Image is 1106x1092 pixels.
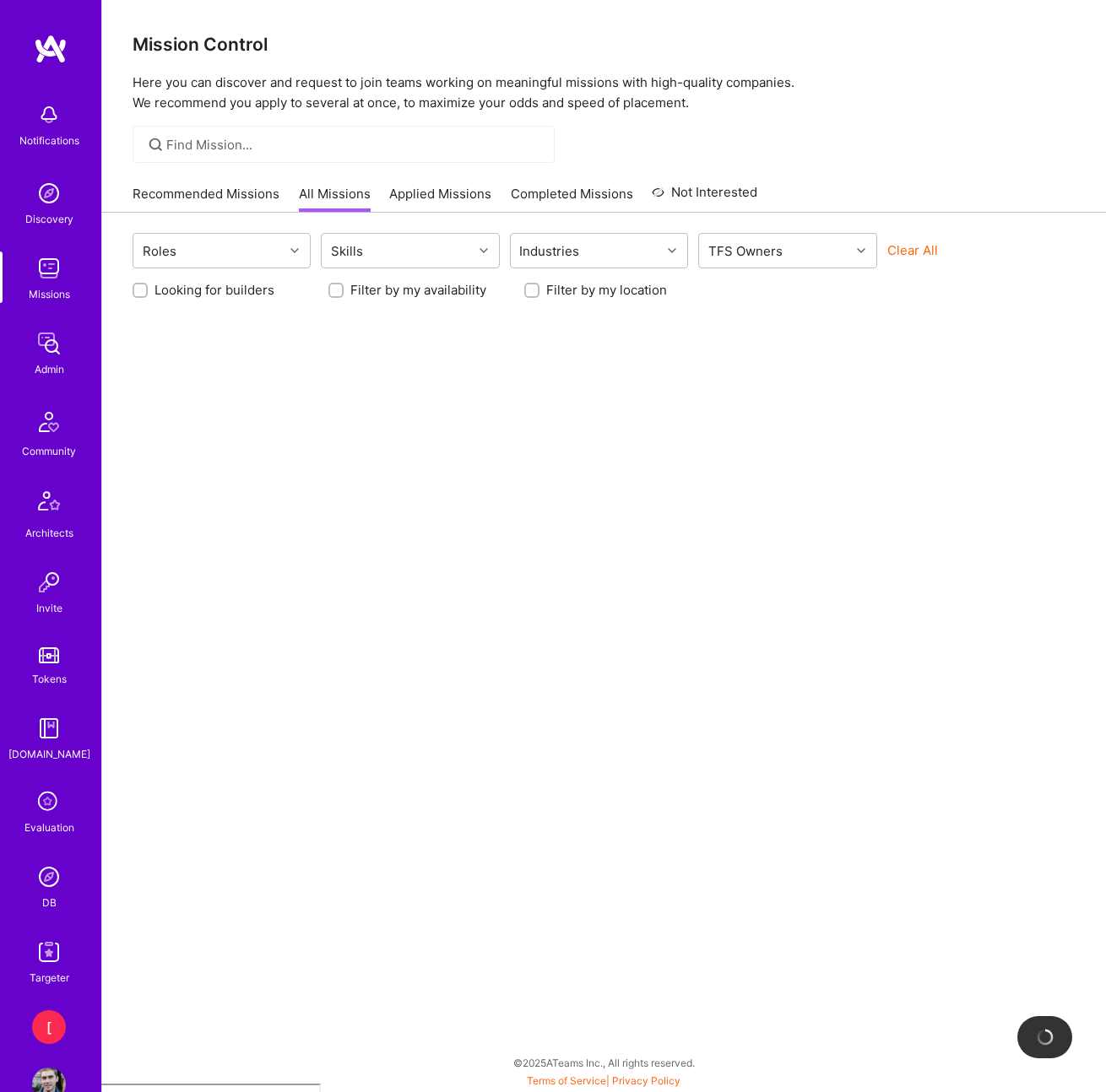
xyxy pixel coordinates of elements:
[887,241,938,259] button: Clear All
[133,34,1076,55] h3: Mission Control
[36,599,62,617] div: Invite
[612,1074,680,1087] a: Privacy Policy
[133,73,1076,113] p: Here you can discover and request to join teams working on meaningful missions with high-quality ...
[138,239,181,263] div: Roles
[32,935,66,969] img: Skill Targeter
[29,402,69,442] img: Community
[42,894,57,911] div: DB
[668,246,676,255] i: icon Chevron
[704,239,787,263] div: TFS Owners
[32,1010,66,1044] div: [
[166,136,542,154] input: Find Mission...
[327,239,367,263] div: Skills
[32,327,66,360] img: admin teamwork
[19,132,79,149] div: Notifications
[30,969,69,987] div: Targeter
[24,819,74,836] div: Evaluation
[22,442,76,460] div: Community
[32,176,66,210] img: discovery
[133,185,279,213] a: Recommended Missions
[299,185,371,213] a: All Missions
[32,251,66,285] img: teamwork
[290,246,299,255] i: icon Chevron
[25,210,73,228] div: Discovery
[32,670,67,688] div: Tokens
[28,1010,70,1044] a: [
[652,182,757,213] a: Not Interested
[511,185,633,213] a: Completed Missions
[32,98,66,132] img: bell
[29,484,69,524] img: Architects
[546,281,667,299] label: Filter by my location
[39,647,59,663] img: tokens
[527,1074,680,1087] span: |
[389,185,491,213] a: Applied Missions
[32,711,66,745] img: guide book
[35,360,64,378] div: Admin
[32,565,66,599] img: Invite
[25,524,73,542] div: Architects
[32,860,66,894] img: Admin Search
[515,239,583,263] div: Industries
[34,34,68,64] img: logo
[155,281,274,299] label: Looking for builders
[350,281,486,299] label: Filter by my availability
[101,1041,1106,1084] div: © 2025 ATeams Inc., All rights reserved.
[33,787,65,819] i: icon SelectionTeam
[527,1074,606,1087] a: Terms of Service
[29,285,70,303] div: Missions
[857,246,865,255] i: icon Chevron
[480,246,488,255] i: icon Chevron
[8,745,90,763] div: [DOMAIN_NAME]
[1035,1027,1055,1047] img: loading
[146,135,165,154] i: icon SearchGrey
